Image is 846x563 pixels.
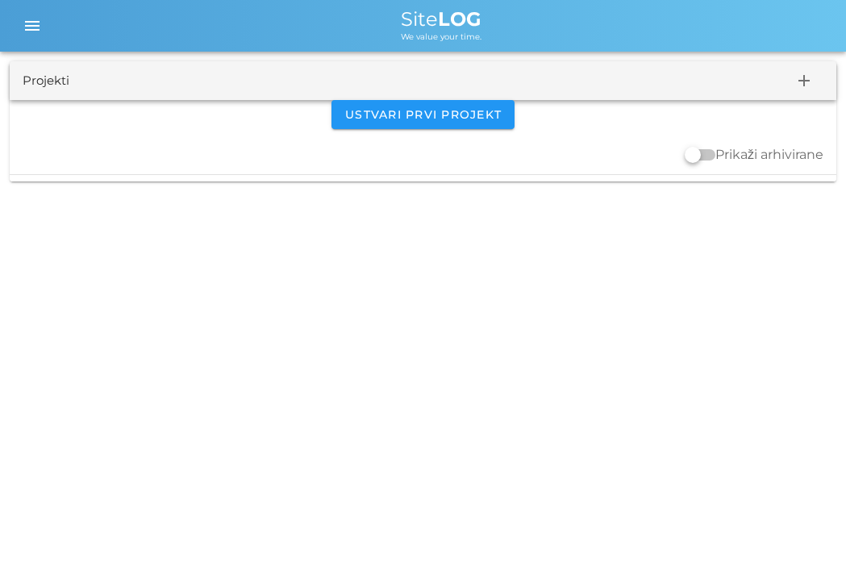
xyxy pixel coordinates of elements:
[23,72,69,90] div: Projekti
[331,100,515,129] button: Ustvari prvi projekt
[438,7,481,31] b: LOG
[344,107,502,122] span: Ustvari prvi projekt
[794,71,814,90] i: add
[401,31,481,42] span: We value your time.
[23,16,42,35] i: menu
[715,147,823,163] label: Prikaži arhivirane
[401,7,481,31] span: Site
